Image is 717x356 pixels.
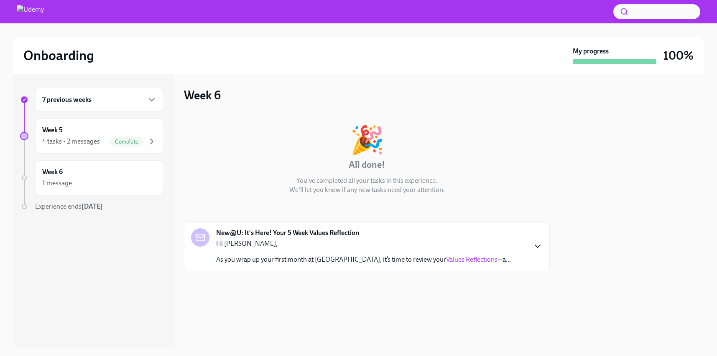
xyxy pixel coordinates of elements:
[35,202,103,210] span: Experience ends
[663,48,694,63] h3: 100%
[20,160,164,195] a: Week 61 message
[289,185,445,194] p: We'll let you know if any new tasks need your attention.
[216,255,511,264] p: As you wrap up your first month at [GEOGRAPHIC_DATA], it’s time to review your —a...
[42,167,63,177] h6: Week 6
[296,176,437,185] p: You've completed all your tasks in this experience.
[23,47,94,64] h2: Onboarding
[42,179,72,188] div: 1 message
[42,95,92,104] h6: 7 previous weeks
[110,139,143,145] span: Complete
[446,255,498,263] a: Values Reflections
[20,119,164,154] a: Week 54 tasks • 2 messagesComplete
[350,126,384,154] div: 🎉
[82,202,103,210] strong: [DATE]
[216,228,359,237] strong: New@U: It's Here! Your 5 Week Values Reflection
[17,5,44,18] img: Udemy
[216,239,511,248] p: Hi [PERSON_NAME],
[42,137,100,146] div: 4 tasks • 2 messages
[184,88,221,103] h3: Week 6
[42,126,63,135] h6: Week 5
[349,159,385,171] h4: All done!
[35,88,164,112] div: 7 previous weeks
[573,47,609,56] strong: My progress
